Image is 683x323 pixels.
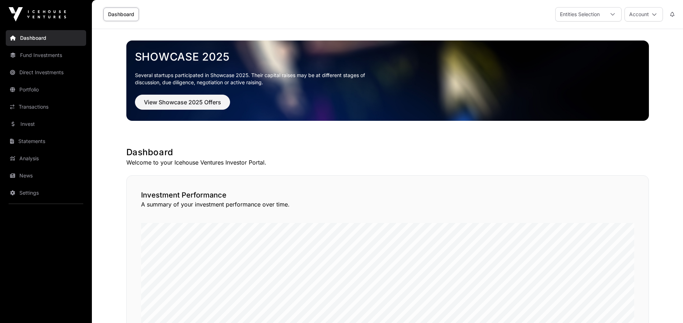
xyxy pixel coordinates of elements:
p: Welcome to your Icehouse Ventures Investor Portal. [126,158,649,167]
a: Analysis [6,151,86,166]
a: Direct Investments [6,65,86,80]
a: Showcase 2025 [135,50,640,63]
a: View Showcase 2025 Offers [135,102,230,109]
a: Invest [6,116,86,132]
img: Showcase 2025 [126,41,649,121]
h2: Investment Performance [141,190,634,200]
a: Fund Investments [6,47,86,63]
a: Dashboard [6,30,86,46]
a: News [6,168,86,184]
p: Several startups participated in Showcase 2025. Their capital raises may be at different stages o... [135,72,376,86]
a: Portfolio [6,82,86,98]
a: Transactions [6,99,86,115]
a: Settings [6,185,86,201]
button: Account [624,7,663,22]
a: Dashboard [103,8,139,21]
p: A summary of your investment performance over time. [141,200,634,209]
button: View Showcase 2025 Offers [135,95,230,110]
h1: Dashboard [126,147,649,158]
span: View Showcase 2025 Offers [144,98,221,106]
a: Statements [6,133,86,149]
div: Entities Selection [556,8,604,21]
img: Icehouse Ventures Logo [9,7,66,22]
